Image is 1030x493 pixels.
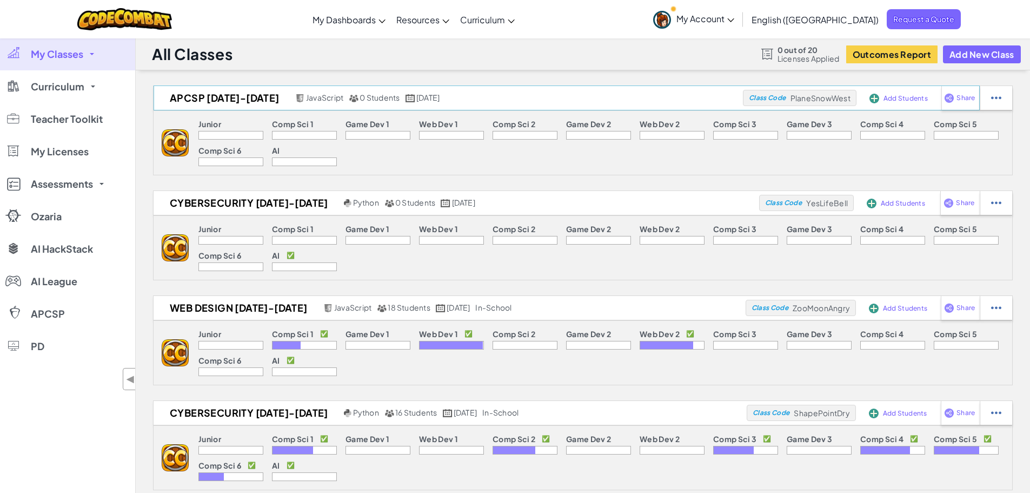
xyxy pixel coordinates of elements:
p: Game Dev 2 [566,435,611,443]
p: Comp Sci 4 [860,330,903,338]
p: Web Dev 1 [419,330,458,338]
img: IconShare_Purple.svg [944,93,954,103]
p: ✅ [464,330,473,338]
p: Comp Sci 3 [713,435,756,443]
p: Comp Sci 2 [493,435,535,443]
span: English ([GEOGRAPHIC_DATA]) [752,14,879,25]
p: Comp Sci 6 [198,356,241,365]
p: Game Dev 3 [787,120,832,128]
p: Game Dev 1 [345,120,389,128]
span: Class Code [749,95,786,101]
h2: Web Design [DATE]-[DATE] [154,300,321,316]
span: Python [353,407,379,417]
a: CodeCombat logo [77,8,172,30]
span: [DATE] [447,303,470,312]
p: Comp Sci 2 [493,330,535,338]
img: avatar [653,11,671,29]
span: AI HackStack [31,244,93,254]
img: IconShare_Purple.svg [944,408,954,418]
div: in-school [475,303,511,313]
p: Game Dev 1 [345,330,389,338]
a: Curriculum [455,5,520,34]
span: Teacher Toolkit [31,114,103,124]
img: calendar.svg [436,304,446,312]
span: Class Code [752,305,788,311]
span: AI League [31,277,77,286]
p: Web Dev 2 [640,225,680,233]
p: Web Dev 2 [640,435,680,443]
p: ✅ [542,435,550,443]
p: ✅ [320,330,328,338]
p: AI [272,146,280,155]
p: Comp Sci 4 [860,435,903,443]
span: [DATE] [416,93,440,102]
p: Web Dev 2 [640,330,680,338]
span: Share [956,95,975,101]
span: Python [353,198,379,207]
span: ZooMoonAngry [793,303,850,313]
p: Game Dev 2 [566,120,611,128]
img: IconAddStudents.svg [869,409,879,418]
a: APCSP [DATE]-[DATE] JavaScript 0 Students [DATE] [154,90,743,106]
p: Comp Sci 5 [934,120,977,128]
p: Web Dev 1 [419,225,458,233]
p: Game Dev 2 [566,330,611,338]
span: Share [956,200,974,206]
img: python.png [344,199,352,207]
img: IconStudentEllipsis.svg [991,93,1001,103]
img: IconShare_Purple.svg [943,198,954,208]
p: Comp Sci 5 [934,225,977,233]
span: Add Students [883,410,927,417]
p: ✅ [320,435,328,443]
p: Game Dev 3 [787,330,832,338]
p: Game Dev 3 [787,225,832,233]
img: calendar.svg [406,94,415,102]
span: Curriculum [460,14,505,25]
span: My Account [676,13,734,24]
a: Request a Quote [887,9,961,29]
p: Comp Sci 5 [934,435,977,443]
span: JavaScript [334,303,371,312]
span: My Dashboards [313,14,376,25]
p: ✅ [910,435,918,443]
img: IconStudentEllipsis.svg [991,198,1001,208]
span: Add Students [883,95,928,102]
p: Game Dev 1 [345,435,389,443]
a: My Dashboards [307,5,391,34]
h2: Cybersecurity [DATE]-[DATE] [154,405,341,421]
p: Web Dev 2 [640,120,680,128]
p: Comp Sci 6 [198,251,241,260]
p: Comp Sci 2 [493,120,535,128]
span: 16 Students [395,407,437,417]
p: ✅ [287,356,295,365]
span: PlaneSnowWest [790,93,850,103]
p: ✅ [287,461,295,470]
p: ✅ [984,435,992,443]
img: IconStudentEllipsis.svg [991,303,1001,313]
span: 0 Students [360,93,400,102]
p: Junior [198,330,221,338]
span: ◀ [126,371,135,387]
span: Add Students [883,305,927,312]
span: [DATE] [452,198,475,207]
img: calendar.svg [441,199,450,207]
span: Class Code [753,410,789,416]
p: AI [272,356,280,365]
p: Comp Sci 1 [272,120,314,128]
span: 0 out of 20 [778,45,840,54]
a: English ([GEOGRAPHIC_DATA]) [746,5,884,34]
span: Share [956,410,975,416]
img: IconStudentEllipsis.svg [991,408,1001,418]
img: logo [162,339,189,366]
a: Cybersecurity [DATE]-[DATE] Python 16 Students [DATE] in-school [154,405,747,421]
div: in-school [482,408,519,418]
img: IconAddStudents.svg [869,304,879,313]
a: Outcomes Report [846,45,938,63]
p: Comp Sci 3 [713,120,756,128]
span: Assessments [31,179,93,189]
p: Comp Sci 4 [860,225,903,233]
span: YesLifeBell [806,198,848,208]
span: Ozaria [31,212,62,221]
img: IconAddStudents.svg [869,94,879,103]
span: ShapePointDry [794,408,849,418]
